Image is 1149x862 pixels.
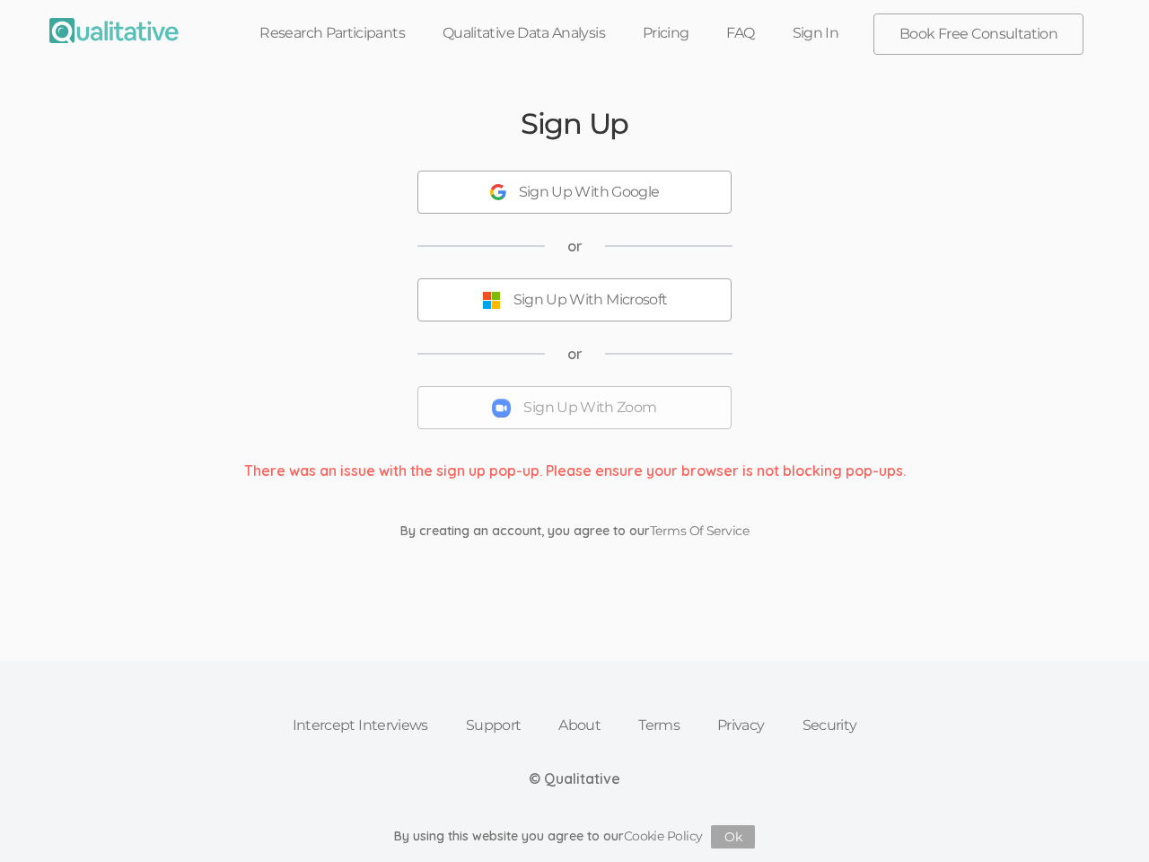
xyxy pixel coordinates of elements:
a: Intercept Interviews [274,706,447,745]
div: Sign Up With Google [519,182,660,203]
a: Qualitative Data Analysis [424,13,624,53]
div: Sign Up With Zoom [523,398,656,418]
a: Pricing [624,13,708,53]
a: Privacy [698,706,784,745]
div: By creating an account, you agree to our [387,522,762,540]
button: Sign Up With Zoom [417,386,732,429]
button: Ok [711,825,755,849]
img: Sign Up With Microsoft [482,291,501,310]
span: or [567,344,583,365]
img: Qualitative [49,18,179,43]
div: Sign Up With Microsoft [513,290,668,311]
a: Cookie Policy [624,828,703,844]
div: © Qualitative [529,769,620,789]
button: Sign Up With Microsoft [417,278,732,321]
a: Terms [619,706,698,745]
a: Support [447,706,540,745]
img: Sign Up With Google [490,184,506,200]
iframe: Chat Widget [1059,776,1149,862]
img: Sign Up With Zoom [492,399,511,418]
h2: Sign Up [521,108,628,139]
a: Terms Of Service [650,523,749,539]
a: Security [784,706,876,745]
a: Research Participants [241,13,424,53]
a: About [539,706,619,745]
a: Book Free Consultation [874,14,1083,54]
a: FAQ [707,13,773,53]
button: Sign Up With Google [417,171,732,214]
span: or [567,236,583,257]
div: There was an issue with the sign up pop-up. Please ensure your browser is not blocking pop-ups. [231,461,919,481]
a: Sign In [774,13,858,53]
div: By using this website you agree to our [394,825,756,849]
